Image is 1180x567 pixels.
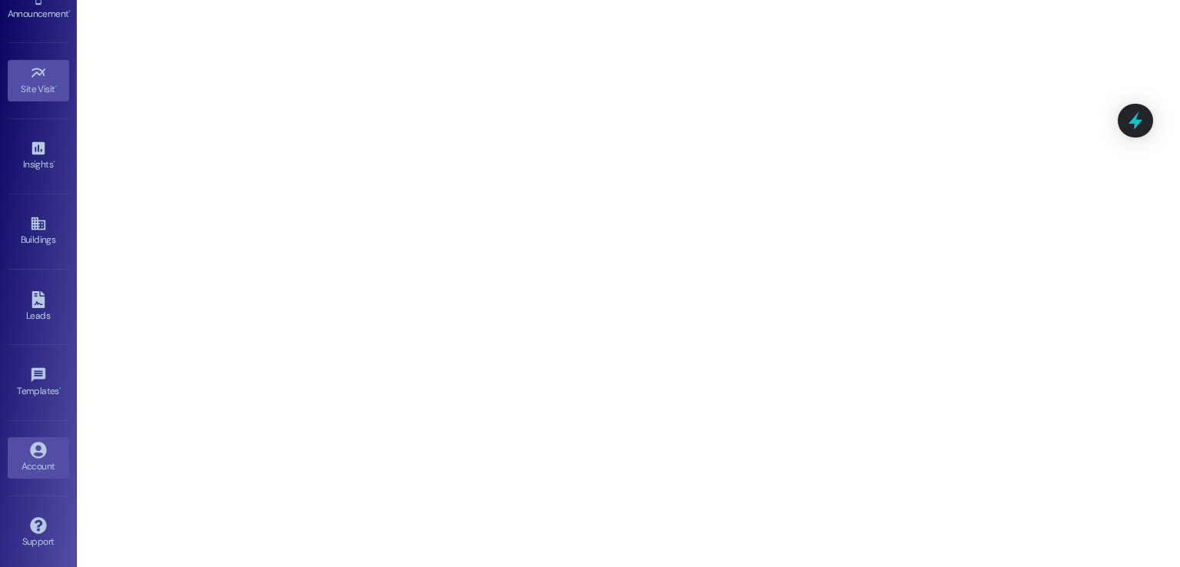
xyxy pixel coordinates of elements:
[59,383,61,394] span: •
[68,6,71,17] span: •
[8,437,69,479] a: Account
[8,287,69,328] a: Leads
[8,60,69,101] a: Site Visit •
[8,211,69,252] a: Buildings
[8,135,69,177] a: Insights •
[8,512,69,554] a: Support
[55,81,58,92] span: •
[8,362,69,403] a: Templates •
[53,157,55,167] span: •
